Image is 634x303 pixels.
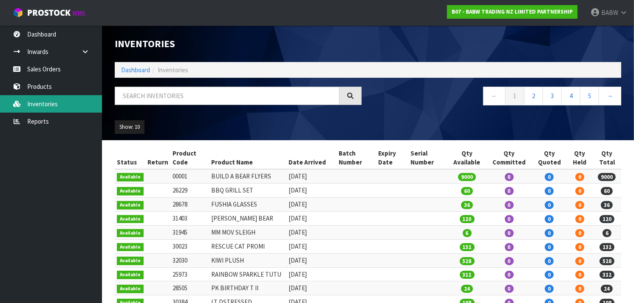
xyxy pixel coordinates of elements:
span: 0 [545,187,554,195]
td: 31403 [171,212,209,226]
a: ← [483,87,506,105]
th: Return [146,147,171,170]
span: 528 [600,257,614,265]
td: KIWI PLUSH [209,253,286,267]
span: 0 [545,229,554,237]
span: ProStock [27,7,71,18]
span: 0 [575,257,584,265]
input: Search inventories [115,87,340,105]
th: Qty Held [567,147,593,170]
td: [DATE] [286,239,337,253]
span: 0 [575,215,584,223]
span: 6 [603,229,611,237]
span: 0 [575,285,584,293]
span: BABW [601,8,618,17]
td: [DATE] [286,184,337,198]
span: 0 [545,173,554,181]
th: Qty Total [593,147,621,170]
span: 24 [461,285,473,293]
small: WMS [72,9,85,17]
a: 3 [543,87,562,105]
span: 0 [545,243,554,251]
span: 60 [601,187,613,195]
span: 24 [601,285,613,293]
h1: Inventories [115,38,362,49]
span: 0 [545,257,554,265]
th: Qty Quoted [532,147,567,170]
span: 60 [461,187,473,195]
span: 0 [575,243,584,251]
a: 2 [524,87,543,105]
span: 0 [545,271,554,279]
td: BBQ GRILL SET [209,184,286,198]
td: 26229 [171,184,209,198]
td: FUSHIA GLASSES [209,198,286,212]
th: Batch Number [337,147,376,170]
span: 132 [460,243,475,251]
span: 120 [460,215,475,223]
span: 0 [505,215,514,223]
td: 00001 [171,169,209,183]
span: Inventories [158,66,188,74]
td: RESCUE CAT PROMI [209,239,286,253]
span: 0 [505,229,514,237]
th: Expiry Date [376,147,408,170]
th: Qty Available [447,147,487,170]
td: RAINBOW SPARKLE TUTU [209,267,286,281]
span: Available [117,271,144,279]
th: Product Name [209,147,286,170]
img: cube-alt.png [13,7,23,18]
span: Available [117,215,144,224]
td: [DATE] [286,253,337,267]
th: Status [115,147,146,170]
a: → [599,87,621,105]
a: 1 [505,87,524,105]
td: 28678 [171,198,209,212]
span: 36 [601,201,613,209]
td: [PERSON_NAME] BEAR [209,212,286,226]
span: 0 [505,271,514,279]
span: 312 [460,271,475,279]
span: 528 [460,257,475,265]
button: Show: 10 [115,120,144,134]
span: Available [117,285,144,293]
td: 28505 [171,281,209,295]
span: 132 [600,243,614,251]
th: Serial Number [408,147,448,170]
td: [DATE] [286,169,337,183]
th: Qty Committed [487,147,532,170]
span: 9000 [598,173,616,181]
span: Available [117,257,144,265]
span: 0 [505,285,514,293]
td: [DATE] [286,281,337,295]
span: 0 [505,187,514,195]
td: MM MOV SLEIGH [209,225,286,239]
td: 31945 [171,225,209,239]
span: 0 [545,285,554,293]
span: 0 [505,201,514,209]
span: Available [117,229,144,238]
td: 25973 [171,267,209,281]
span: 0 [575,271,584,279]
span: Available [117,243,144,252]
span: 0 [505,257,514,265]
td: BUILD A BEAR FLYERS [209,169,286,183]
span: 9000 [458,173,476,181]
a: 5 [580,87,599,105]
td: [DATE] [286,198,337,212]
span: 120 [600,215,614,223]
span: 0 [545,201,554,209]
td: PK BIRTHDAY T II [209,281,286,295]
span: 36 [461,201,473,209]
span: 0 [505,243,514,251]
span: Available [117,201,144,210]
td: 30023 [171,239,209,253]
a: 4 [561,87,580,105]
span: Available [117,173,144,181]
span: 0 [545,215,554,223]
td: 32030 [171,253,209,267]
th: Date Arrived [286,147,337,170]
td: [DATE] [286,225,337,239]
span: 0 [505,173,514,181]
span: 0 [575,201,584,209]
